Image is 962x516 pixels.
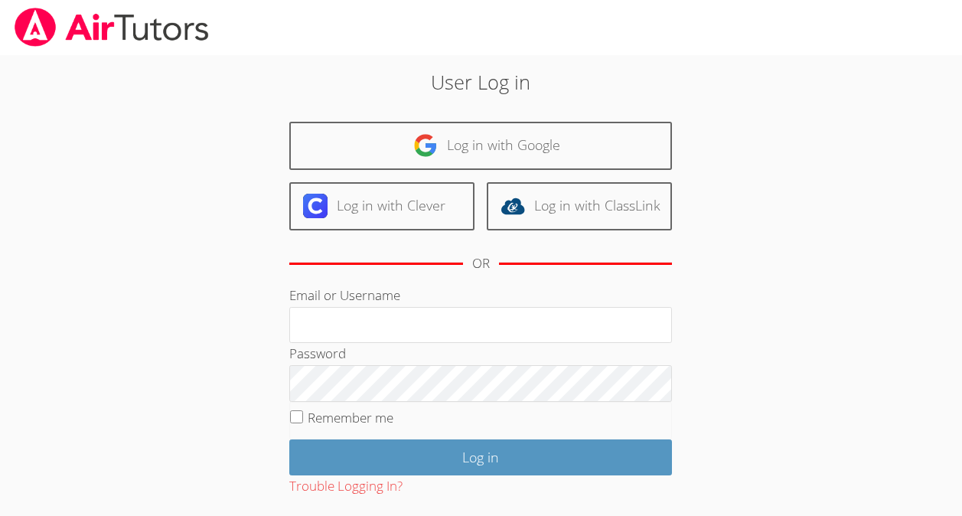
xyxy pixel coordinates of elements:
img: google-logo-50288ca7cdecda66e5e0955fdab243c47b7ad437acaf1139b6f446037453330a.svg [413,133,438,158]
label: Remember me [308,409,393,426]
a: Log in with Clever [289,182,474,230]
a: Log in with Google [289,122,672,170]
img: clever-logo-6eab21bc6e7a338710f1a6ff85c0baf02591cd810cc4098c63d3a4b26e2feb20.svg [303,194,328,218]
input: Log in [289,439,672,475]
button: Trouble Logging In? [289,475,403,498]
label: Password [289,345,346,362]
div: OR [472,253,490,275]
label: Email or Username [289,286,400,304]
img: classlink-logo-d6bb404cc1216ec64c9a2012d9dc4662098be43eaf13dc465df04b49fa7ab582.svg [501,194,525,218]
a: Log in with ClassLink [487,182,672,230]
img: airtutors_banner-c4298cdbf04f3fff15de1276eac7730deb9818008684d7c2e4769d2f7ddbe033.png [13,8,210,47]
h2: User Log in [221,67,741,96]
